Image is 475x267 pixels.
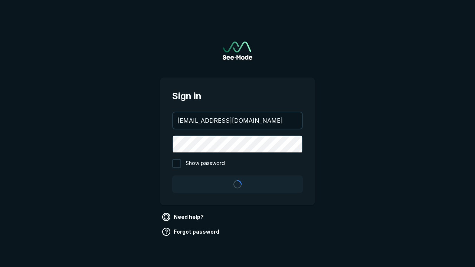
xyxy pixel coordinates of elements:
a: Go to sign in [223,42,252,60]
span: Show password [186,159,225,168]
img: See-Mode Logo [223,42,252,60]
a: Forgot password [160,226,222,238]
input: your@email.com [173,112,302,129]
a: Need help? [160,211,207,223]
span: Sign in [172,89,303,103]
